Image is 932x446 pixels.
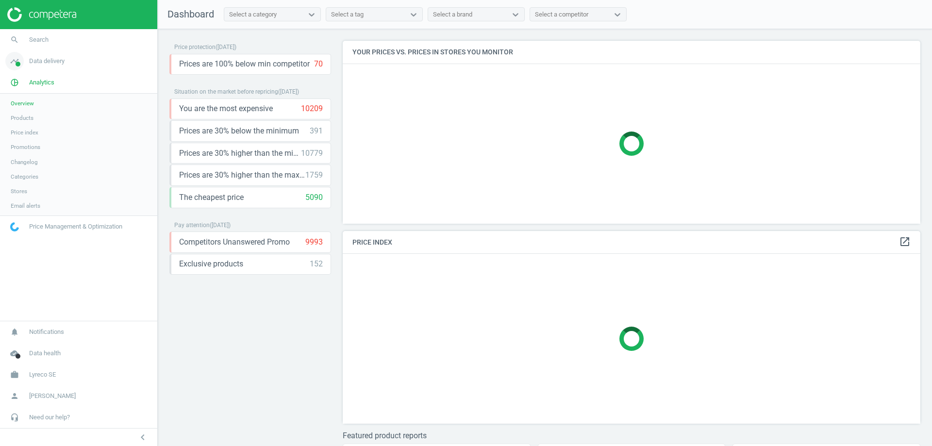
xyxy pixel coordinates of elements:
[5,408,24,427] i: headset_mic
[899,236,911,248] i: open_in_new
[174,88,278,95] span: Situation on the market before repricing
[301,148,323,159] div: 10779
[179,259,243,269] span: Exclusive products
[131,431,155,444] button: chevron_left
[331,10,364,19] div: Select a tag
[278,88,299,95] span: ( [DATE] )
[310,259,323,269] div: 152
[11,99,34,107] span: Overview
[11,158,38,166] span: Changelog
[899,236,911,248] a: open_in_new
[29,35,49,44] span: Search
[305,192,323,203] div: 5090
[179,148,301,159] span: Prices are 30% higher than the minimum
[179,103,273,114] span: You are the most expensive
[174,44,216,50] span: Price protection
[179,170,305,181] span: Prices are 30% higher than the maximal
[167,8,214,20] span: Dashboard
[314,59,323,69] div: 70
[11,114,33,122] span: Products
[179,59,310,69] span: Prices are 100% below min competitor
[535,10,588,19] div: Select a competitor
[343,431,920,440] h3: Featured product reports
[29,392,76,400] span: [PERSON_NAME]
[179,192,244,203] span: The cheapest price
[343,231,920,254] h4: Price Index
[29,370,56,379] span: Lyreco SE
[11,173,38,181] span: Categories
[29,349,61,358] span: Data health
[179,237,290,248] span: Competitors Unanswered Promo
[5,365,24,384] i: work
[305,237,323,248] div: 9993
[5,387,24,405] i: person
[7,7,76,22] img: ajHJNr6hYgQAAAAASUVORK5CYII=
[11,143,40,151] span: Promotions
[137,431,149,443] i: chevron_left
[5,52,24,70] i: timeline
[174,222,210,229] span: Pay attention
[305,170,323,181] div: 1759
[210,222,231,229] span: ( [DATE] )
[216,44,236,50] span: ( [DATE] )
[5,31,24,49] i: search
[5,73,24,92] i: pie_chart_outlined
[29,57,65,66] span: Data delivery
[29,413,70,422] span: Need our help?
[5,344,24,363] i: cloud_done
[29,222,122,231] span: Price Management & Optimization
[11,202,40,210] span: Email alerts
[433,10,472,19] div: Select a brand
[11,187,27,195] span: Stores
[10,222,19,231] img: wGWNvw8QSZomAAAAABJRU5ErkJggg==
[29,78,54,87] span: Analytics
[29,328,64,336] span: Notifications
[11,129,38,136] span: Price index
[343,41,920,64] h4: Your prices vs. prices in stores you monitor
[179,126,299,136] span: Prices are 30% below the minimum
[310,126,323,136] div: 391
[5,323,24,341] i: notifications
[301,103,323,114] div: 10209
[229,10,277,19] div: Select a category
